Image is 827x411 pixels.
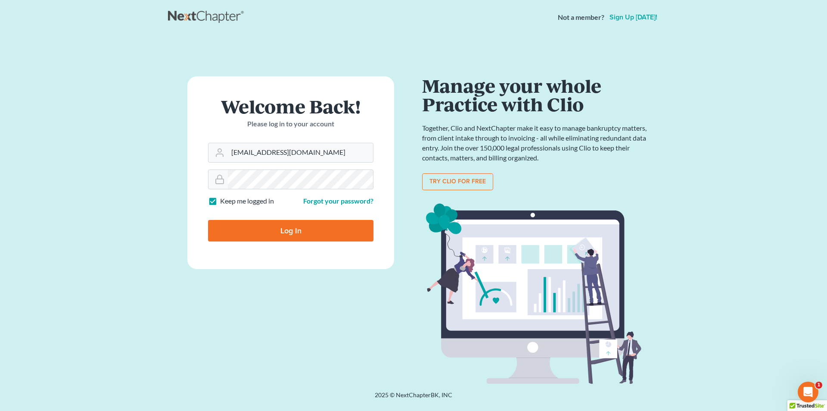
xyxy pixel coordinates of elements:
[168,391,659,406] div: 2025 © NextChapterBK, INC
[422,76,650,113] h1: Manage your whole Practice with Clio
[422,201,650,388] img: clio_bg-1f7fd5e12b4bb4ecf8b57ca1a7e67e4ff233b1f5529bdf2c1c242739b0445cb7.svg
[208,119,373,129] p: Please log in to your account
[798,382,818,402] iframe: Intercom live chat
[228,143,373,162] input: Email Address
[208,220,373,242] input: Log In
[815,382,822,389] span: 1
[208,97,373,116] h1: Welcome Back!
[422,173,493,191] a: Try clio for free
[422,123,650,163] p: Together, Clio and NextChapter make it easy to manage bankruptcy matters, from client intake thro...
[220,196,274,206] label: Keep me logged in
[558,13,604,22] strong: Not a member?
[303,197,373,205] a: Forgot your password?
[608,14,659,21] a: Sign up [DATE]!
